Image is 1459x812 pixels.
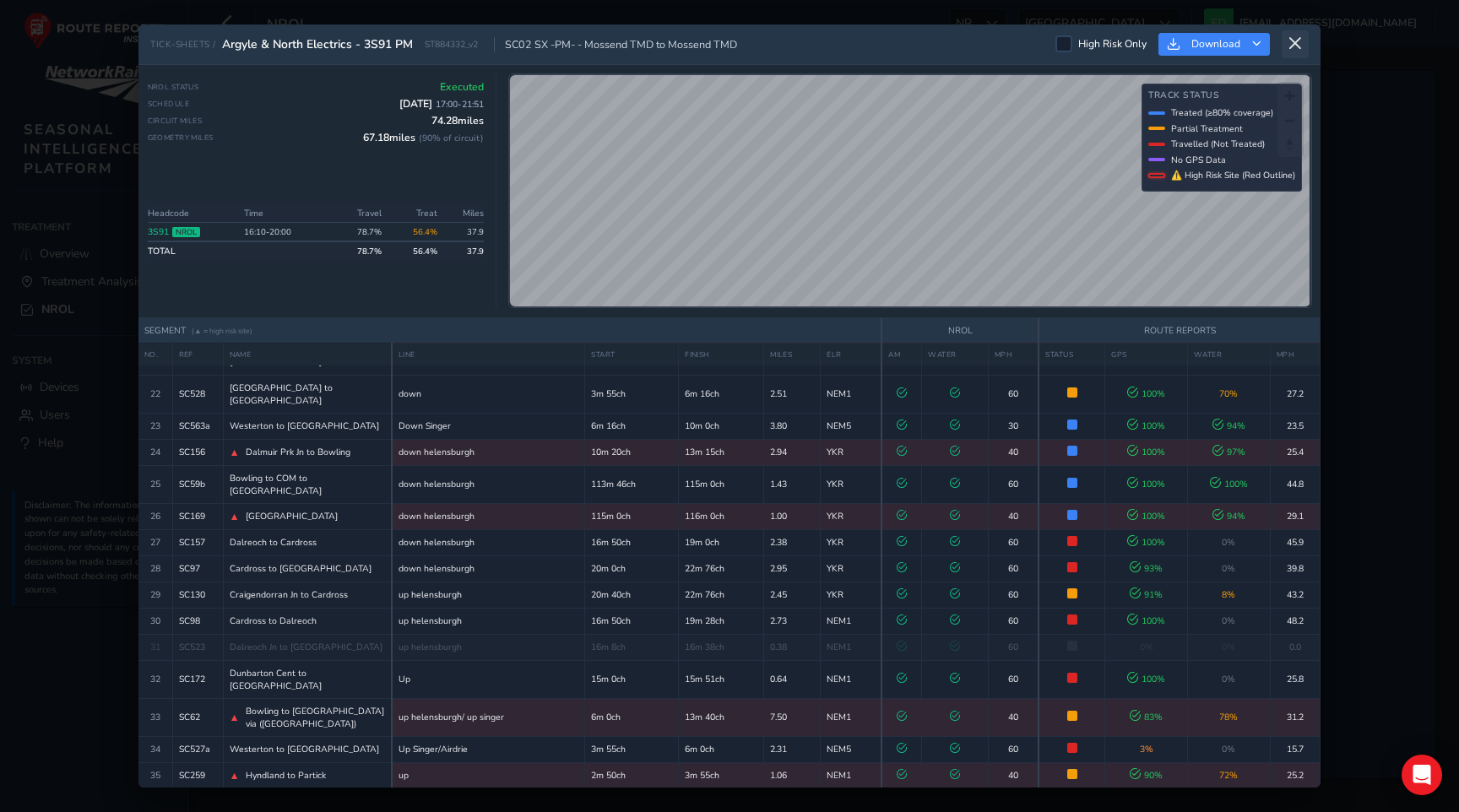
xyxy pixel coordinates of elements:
span: Dunbarton Cent to [GEOGRAPHIC_DATA] [230,667,386,692]
span: 0% [1222,562,1235,575]
th: FINISH [679,343,764,365]
span: 97 % [1212,446,1245,458]
td: NEM5 [821,736,881,762]
td: 60 [988,660,1039,698]
td: NEM1 [821,608,881,634]
td: 60 [988,582,1039,608]
span: 100 % [1127,673,1165,685]
td: 25.8 [1270,660,1320,698]
span: 74.28 miles [431,114,484,127]
th: LINE [392,343,585,365]
td: 2.38 [764,529,821,555]
td: 16m 50ch [585,529,679,555]
td: 3.80 [764,413,821,439]
span: ▲ [230,510,240,523]
span: Cardross to [GEOGRAPHIC_DATA] [230,562,372,575]
td: 6m 16ch [585,413,679,439]
span: 0% [1222,536,1235,549]
th: Travel [331,204,387,223]
td: down helensburgh [392,439,585,465]
td: 6m 16ch [679,375,764,413]
span: 67.18 miles [363,131,484,144]
td: Down Singer [392,413,585,439]
td: 60 [988,555,1039,582]
td: 2.95 [764,555,821,582]
span: 94 % [1212,510,1245,522]
td: 40 [988,698,1039,736]
span: [GEOGRAPHIC_DATA] [246,510,338,522]
span: 0% [1222,673,1235,685]
td: 3m 55ch [585,736,679,762]
td: 45.9 [1270,529,1320,555]
td: down helensburgh [392,529,585,555]
span: 0% [1222,614,1235,627]
td: 2.45 [764,582,821,608]
th: WATER [1188,343,1271,365]
th: NAME [223,343,392,365]
td: 56.4% [387,222,442,241]
span: Cardross to Dalreoch [230,614,317,627]
td: 0.38 [764,634,821,660]
th: Miles [442,204,485,223]
td: 2.73 [764,608,821,634]
td: 7.50 [764,698,821,736]
span: 93 % [1130,562,1163,575]
canvas: Map [510,75,1310,306]
td: up helensburgh/ up singer [392,698,585,736]
span: Travelled (Not Treated) [1171,138,1265,150]
span: Dalreoch Jn to [GEOGRAPHIC_DATA] [230,641,382,653]
td: NEM1 [821,634,881,660]
td: 13m 40ch [679,698,764,736]
td: NEM5 [821,413,881,439]
td: YKR [821,529,881,555]
th: MPH [1270,343,1320,365]
td: down [392,375,585,413]
td: NEM1 [821,660,881,698]
th: START [585,343,679,365]
td: 2.51 [764,375,821,413]
td: 6m 0ch [679,736,764,762]
span: 100 % [1127,387,1165,400]
td: 60 [988,736,1039,762]
td: 0.64 [764,660,821,698]
th: Time [239,204,331,223]
td: 6m 0ch [585,698,679,736]
span: ▲ [230,446,240,459]
th: WATER [922,343,988,365]
span: Dalmuir Prk Jn to Bowling [246,446,350,458]
td: 116m 0ch [679,503,764,529]
td: 15m 51ch [679,660,764,698]
span: 83 % [1130,711,1163,723]
td: Up Singer/Airdrie [392,736,585,762]
span: Bowling to COM to [GEOGRAPHIC_DATA] [230,472,386,497]
span: 94 % [1212,420,1245,432]
span: ⚠ High Risk Site (Red Outline) [1171,169,1295,181]
td: down helensburgh [392,555,585,582]
td: 1.43 [764,465,821,503]
span: Westerton to [GEOGRAPHIC_DATA] [230,743,379,755]
td: 60 [988,608,1039,634]
td: 48.2 [1270,608,1320,634]
span: 3 % [1140,743,1153,755]
td: NEM1 [821,375,881,413]
span: 70 % [1219,387,1238,400]
td: 15.7 [1270,736,1320,762]
td: 40 [988,439,1039,465]
td: 10m 20ch [585,439,679,465]
td: 44.8 [1270,465,1320,503]
span: Dalreoch to Cardross [230,536,317,549]
td: 20m 0ch [585,555,679,582]
td: up helensburgh [392,582,585,608]
span: 8 % [1222,588,1235,601]
td: 20m 40ch [585,582,679,608]
td: 2.94 [764,439,821,465]
td: 56.4 % [387,241,442,260]
span: 0% [1222,641,1235,653]
th: SEGMENT [138,318,881,344]
td: YKR [821,582,881,608]
span: 100 % [1127,510,1165,522]
span: (▲ = high risk site) [192,326,252,336]
span: Craigendorran Jn to Cardross [230,588,348,601]
span: ( 90 % of circuit) [419,132,484,144]
th: ROUTE REPORTS [1039,318,1320,344]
